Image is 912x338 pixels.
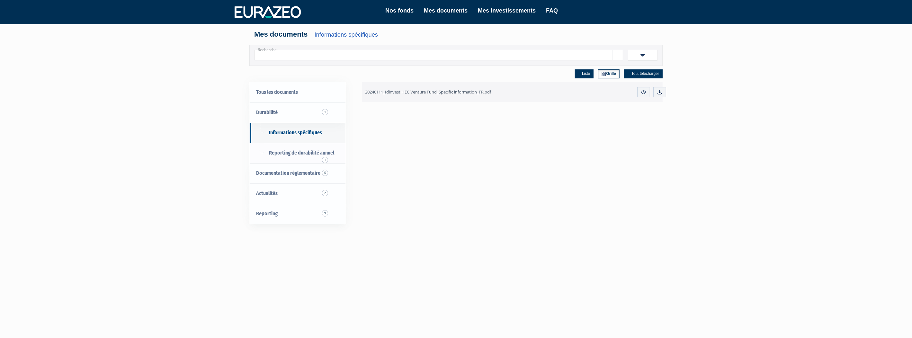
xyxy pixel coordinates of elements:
[385,6,414,15] a: Nos fonds
[255,50,612,60] input: Recherche
[624,69,663,78] a: Tout télécharger
[641,89,647,95] img: eye.svg
[256,190,278,196] span: Actualités
[323,190,329,196] span: 2
[250,123,345,143] a: Informations spécifiques
[256,170,320,176] span: Documentation règlementaire
[250,183,345,204] a: Actualités 2
[254,31,658,38] h4: Mes documents
[598,69,620,78] a: Grille
[250,163,345,183] a: Documentation règlementaire 5
[235,6,301,18] img: 1732889491-logotype_eurazeo_blanc_rvb.png
[640,53,646,58] img: filter.svg
[250,102,345,123] a: Durabilité 1
[256,210,278,217] span: Reporting
[250,82,345,102] a: Tous les documents
[256,109,278,115] span: Durabilité
[424,6,468,15] a: Mes documents
[602,72,606,76] img: grid.svg
[546,6,558,15] a: FAQ
[250,204,345,224] a: Reporting 9
[365,89,491,95] span: 20240111_Idinvest HEC Venture Fund_Specific information_FR.pdf
[657,89,663,95] img: download.svg
[323,170,329,176] span: 5
[362,82,551,102] a: 20240111_Idinvest HEC Venture Fund_Specific information_FR.pdf
[269,129,322,136] span: Informations spécifiques
[575,69,594,78] a: Liste
[478,6,536,15] a: Mes investissements
[322,157,328,163] span: 1
[250,143,345,163] a: Reporting de durabilité annuel1
[314,31,378,38] a: Informations spécifiques
[323,210,329,217] span: 9
[269,150,334,156] span: Reporting de durabilité annuel
[323,109,329,115] span: 1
